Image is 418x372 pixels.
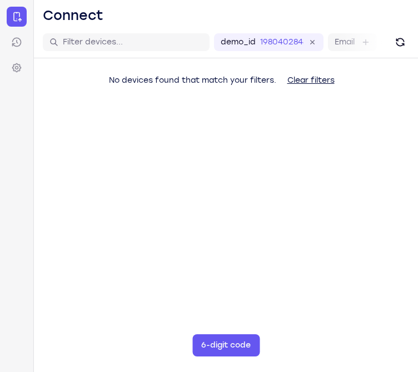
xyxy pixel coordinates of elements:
[192,334,260,356] button: 6-digit code
[109,76,276,85] span: No devices found that match your filters.
[391,33,409,51] button: Refresh
[7,7,27,27] a: Connect
[221,37,256,48] label: demo_id
[278,69,344,92] button: Clear filters
[335,37,355,48] label: Email
[43,7,103,24] h1: Connect
[63,37,203,48] input: Filter devices...
[7,32,27,52] a: Sessions
[7,58,27,78] a: Settings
